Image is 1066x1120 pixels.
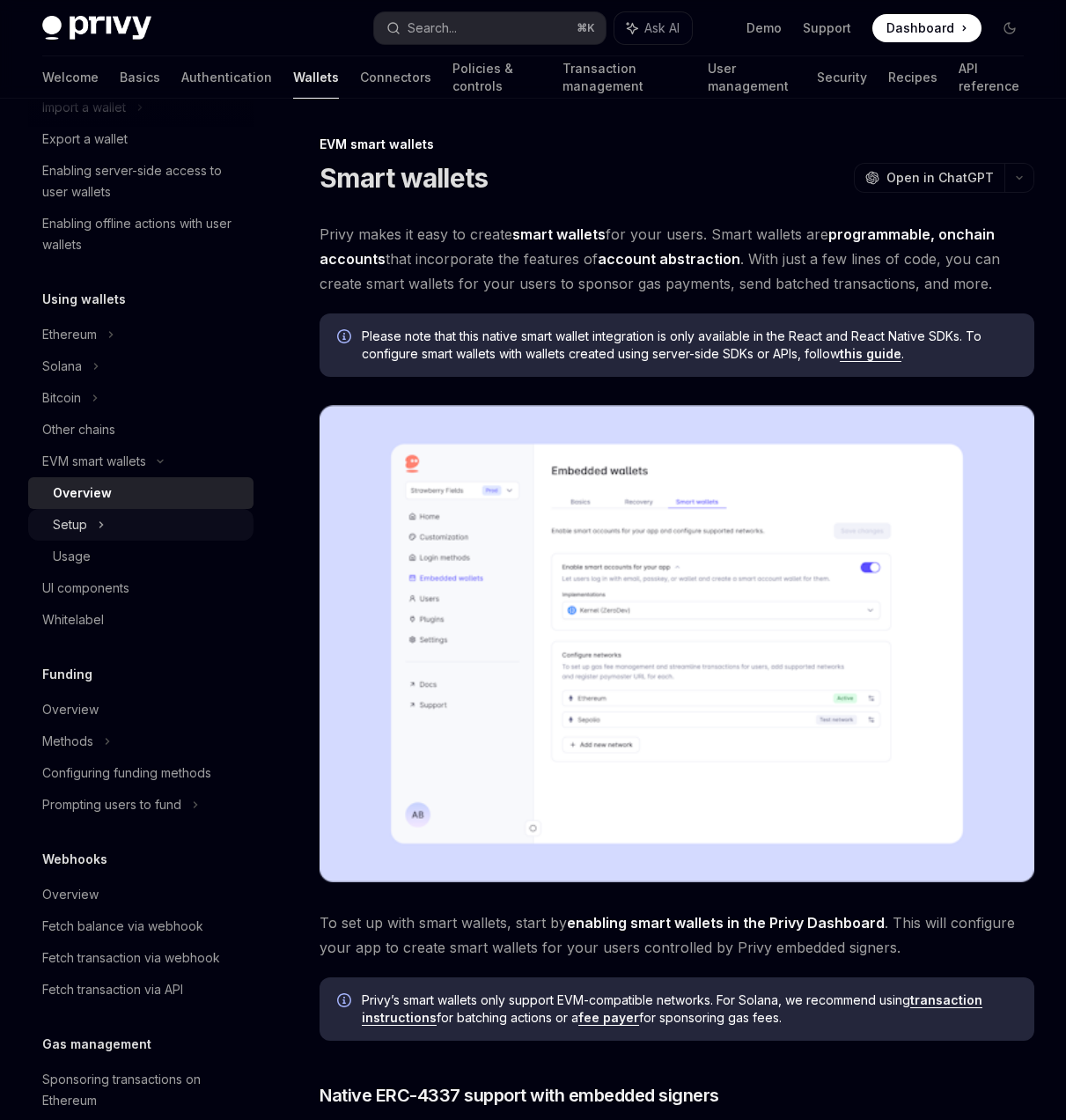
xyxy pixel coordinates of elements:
[28,155,254,208] a: Enabling server-side access to user wallets
[886,19,954,37] span: Dashboard
[320,222,1034,296] span: Privy makes it easy to create for your users. Smart wallets are that incorporate the features of ...
[598,250,740,269] a: account abstraction
[42,884,99,905] div: Overview
[28,910,254,942] a: Fetch balance via webhook
[360,56,431,99] a: Connectors
[886,169,994,187] span: Open in ChatGPT
[362,991,1017,1027] span: Privy’s smart wallets only support EVM-compatible networks. For Solana, we recommend using for ba...
[42,56,99,99] a: Welcome
[42,387,81,409] div: Bitcoin
[28,694,254,726] a: Overview
[181,56,272,99] a: Authentication
[42,213,243,255] div: Enabling offline actions with user wallets
[854,163,1004,193] button: Open in ChatGPT
[746,19,782,37] a: Demo
[320,910,1034,960] span: To set up with smart wallets, start by . This will configure your app to create smart wallets for...
[42,16,151,41] img: dark logo
[614,12,692,44] button: Ask AI
[28,477,254,509] a: Overview
[996,14,1024,42] button: Toggle dark mode
[840,346,901,362] a: this guide
[28,414,254,446] a: Other chains
[817,56,867,99] a: Security
[42,979,183,1000] div: Fetch transaction via API
[28,879,254,910] a: Overview
[42,609,104,630] div: Whitelabel
[452,56,541,99] a: Policies & controls
[28,541,254,572] a: Usage
[320,405,1034,882] img: Sample enable smart wallets
[320,162,488,194] h1: Smart wallets
[53,483,112,504] div: Overview
[362,992,982,1026] a: transaction instructions
[28,942,254,974] a: Fetch transaction via webhook
[959,56,1024,99] a: API reference
[28,757,254,789] a: Configuring funding methods
[42,356,82,377] div: Solana
[53,514,87,535] div: Setup
[42,947,220,969] div: Fetch transaction via webhook
[374,12,606,44] button: Search...⌘K
[42,578,129,599] div: UI components
[803,19,851,37] a: Support
[42,763,211,784] div: Configuring funding methods
[562,56,686,99] a: Transaction management
[120,56,160,99] a: Basics
[28,974,254,1006] a: Fetch transaction via API
[512,225,606,243] strong: smart wallets
[888,56,937,99] a: Recipes
[42,849,107,870] h5: Webhooks
[337,329,355,347] svg: Info
[42,916,203,937] div: Fetch balance via webhook
[42,129,128,150] div: Export a wallet
[28,572,254,604] a: UI components
[28,123,254,155] a: Export a wallet
[320,136,1034,153] div: EVM smart wallets
[293,56,339,99] a: Wallets
[42,699,99,720] div: Overview
[362,328,1017,363] span: Please note that this native smart wallet integration is only available in the React and React Na...
[42,1034,151,1055] h5: Gas management
[320,1083,719,1108] span: Native ERC-4337 support with embedded signers
[42,160,243,203] div: Enabling server-side access to user wallets
[42,324,97,345] div: Ethereum
[42,731,93,752] div: Methods
[708,56,796,99] a: User management
[42,1069,243,1111] div: Sponsoring transactions on Ethereum
[577,21,595,35] span: ⌘ K
[42,664,92,685] h5: Funding
[408,18,457,39] div: Search...
[53,546,91,567] div: Usage
[337,993,355,1011] svg: Info
[42,794,181,815] div: Prompting users to fund
[567,914,885,932] a: enabling smart wallets in the Privy Dashboard
[42,419,115,440] div: Other chains
[578,1010,639,1026] a: fee payer
[872,14,981,42] a: Dashboard
[42,289,126,310] h5: Using wallets
[28,604,254,636] a: Whitelabel
[644,19,680,37] span: Ask AI
[28,208,254,261] a: Enabling offline actions with user wallets
[42,451,146,472] div: EVM smart wallets
[28,1064,254,1116] a: Sponsoring transactions on Ethereum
